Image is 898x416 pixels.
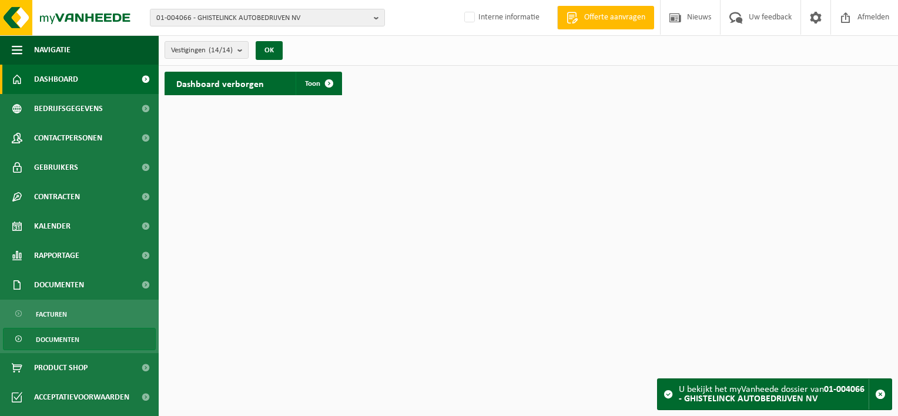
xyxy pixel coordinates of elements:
span: Product Shop [34,353,88,383]
span: Offerte aanvragen [581,12,648,24]
span: 01-004066 - GHISTELINCK AUTOBEDRIJVEN NV [156,9,369,27]
span: Documenten [36,328,79,351]
span: Contracten [34,182,80,212]
a: Offerte aanvragen [557,6,654,29]
span: Bedrijfsgegevens [34,94,103,123]
span: Gebruikers [34,153,78,182]
span: Toon [305,80,320,88]
div: U bekijkt het myVanheede dossier van [679,379,869,410]
span: Dashboard [34,65,78,94]
span: Documenten [34,270,84,300]
button: OK [256,41,283,60]
a: Toon [296,72,341,95]
span: Kalender [34,212,71,241]
a: Facturen [3,303,156,325]
label: Interne informatie [462,9,540,26]
button: 01-004066 - GHISTELINCK AUTOBEDRIJVEN NV [150,9,385,26]
button: Vestigingen(14/14) [165,41,249,59]
h2: Dashboard verborgen [165,72,276,95]
span: Acceptatievoorwaarden [34,383,129,412]
count: (14/14) [209,46,233,54]
span: Vestigingen [171,42,233,59]
strong: 01-004066 - GHISTELINCK AUTOBEDRIJVEN NV [679,385,865,404]
span: Facturen [36,303,67,326]
a: Documenten [3,328,156,350]
span: Navigatie [34,35,71,65]
span: Contactpersonen [34,123,102,153]
span: Rapportage [34,241,79,270]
